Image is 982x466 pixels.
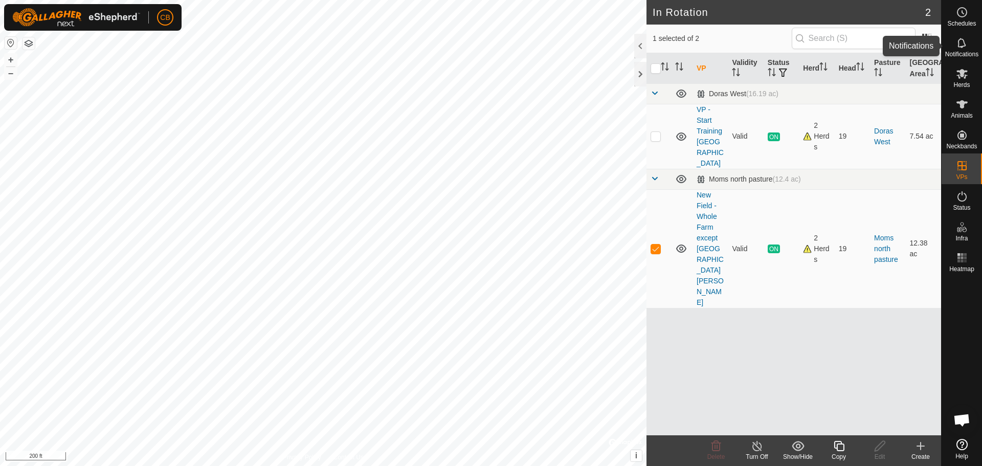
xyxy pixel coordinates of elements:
[697,90,778,98] div: Doras West
[803,120,830,152] div: 2 Herds
[697,175,801,184] div: Moms north pasture
[874,70,882,78] p-sorticon: Activate to sort
[874,127,893,146] a: Doras West
[635,451,637,460] span: i
[955,453,968,459] span: Help
[697,105,724,167] a: VP - Start Training [GEOGRAPHIC_DATA]
[942,435,982,463] a: Help
[818,452,859,461] div: Copy
[697,191,724,306] a: New Field - Whole Farm except [GEOGRAPHIC_DATA][PERSON_NAME]
[945,51,978,57] span: Notifications
[675,64,683,72] p-sorticon: Activate to sort
[773,175,801,183] span: (12.4 ac)
[728,189,763,308] td: Valid
[23,37,35,50] button: Map Layers
[835,104,870,169] td: 19
[768,245,780,253] span: ON
[951,113,973,119] span: Animals
[777,452,818,461] div: Show/Hide
[900,452,941,461] div: Create
[707,453,725,460] span: Delete
[792,28,916,49] input: Search (S)
[803,233,830,265] div: 2 Herds
[5,54,17,66] button: +
[653,33,792,44] span: 1 selected of 2
[947,20,976,27] span: Schedules
[870,53,905,84] th: Pasture
[283,453,321,462] a: Privacy Policy
[631,450,642,461] button: i
[12,8,140,27] img: Gallagher Logo
[874,234,898,263] a: Moms north pasture
[5,67,17,79] button: –
[949,266,974,272] span: Heatmap
[906,104,941,169] td: 7.54 ac
[953,205,970,211] span: Status
[856,64,864,72] p-sorticon: Activate to sort
[736,452,777,461] div: Turn Off
[956,174,967,180] span: VPs
[333,453,364,462] a: Contact Us
[906,189,941,308] td: 12.38 ac
[955,235,968,241] span: Infra
[799,53,834,84] th: Herd
[728,104,763,169] td: Valid
[746,90,778,98] span: (16.19 ac)
[5,37,17,49] button: Reset Map
[764,53,799,84] th: Status
[653,6,925,18] h2: In Rotation
[661,64,669,72] p-sorticon: Activate to sort
[835,53,870,84] th: Head
[732,70,740,78] p-sorticon: Activate to sort
[953,82,970,88] span: Herds
[835,189,870,308] td: 19
[160,12,170,23] span: CB
[728,53,763,84] th: Validity
[906,53,941,84] th: [GEOGRAPHIC_DATA] Area
[925,5,931,20] span: 2
[819,64,828,72] p-sorticon: Activate to sort
[768,70,776,78] p-sorticon: Activate to sort
[946,143,977,149] span: Neckbands
[859,452,900,461] div: Edit
[947,405,977,435] div: Open chat
[693,53,728,84] th: VP
[926,70,934,78] p-sorticon: Activate to sort
[768,132,780,141] span: ON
